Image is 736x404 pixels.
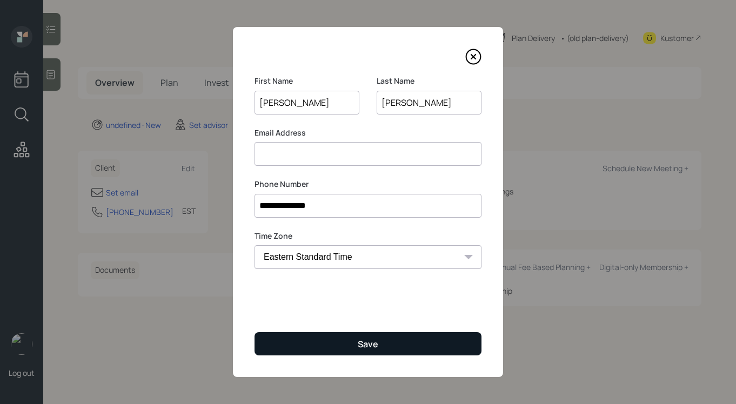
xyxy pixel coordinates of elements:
[255,76,359,86] label: First Name
[255,332,481,355] button: Save
[255,231,481,241] label: Time Zone
[358,338,378,350] div: Save
[377,76,481,86] label: Last Name
[255,127,481,138] label: Email Address
[255,179,481,190] label: Phone Number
